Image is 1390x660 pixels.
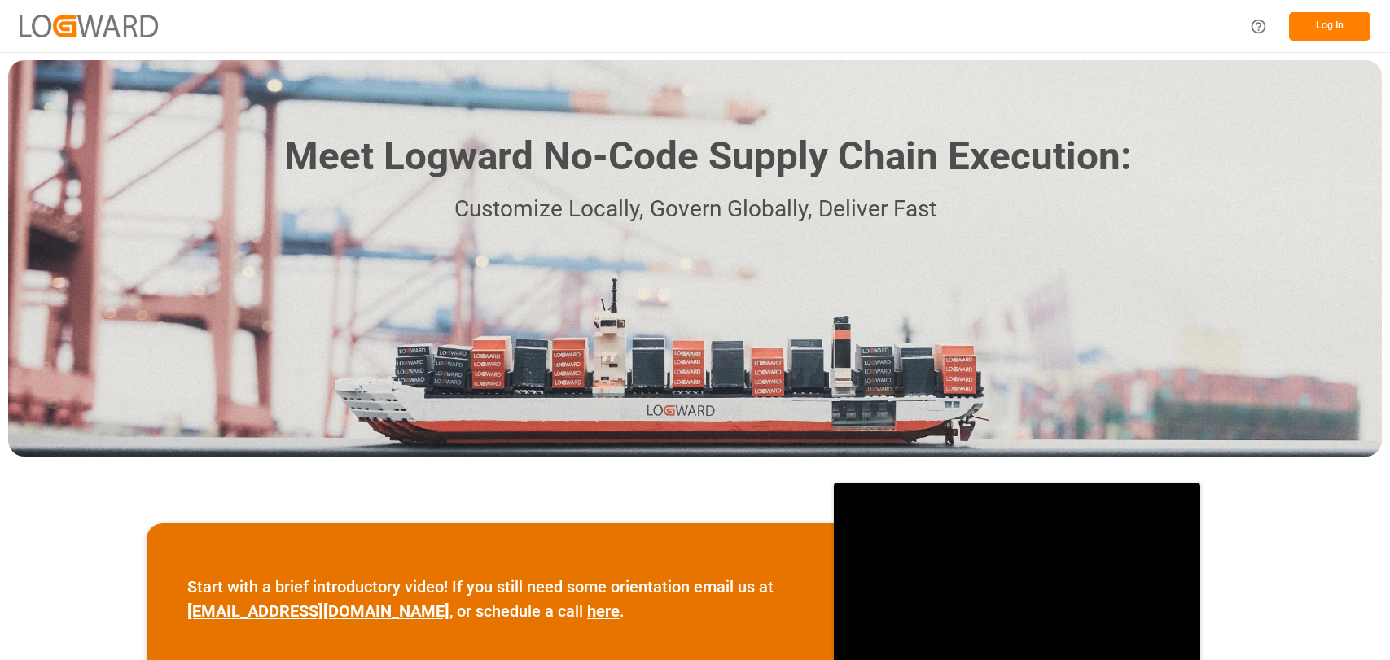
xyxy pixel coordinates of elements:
p: Customize Locally, Govern Globally, Deliver Fast [260,191,1131,228]
img: Logward_new_orange.png [20,15,158,37]
h1: Meet Logward No-Code Supply Chain Execution: [284,128,1131,186]
a: [EMAIL_ADDRESS][DOMAIN_NAME] [187,601,449,621]
p: Start with a brief introductory video! If you still need some orientation email us at , or schedu... [187,575,793,623]
button: Help Center [1240,8,1277,45]
a: here [587,601,620,621]
button: Log In [1289,12,1370,41]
